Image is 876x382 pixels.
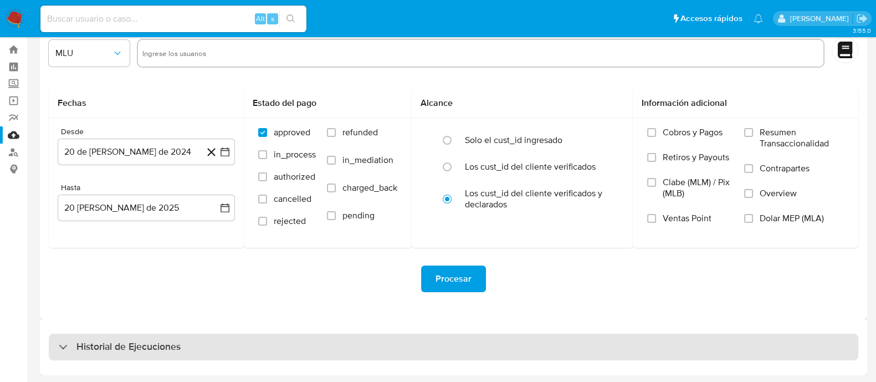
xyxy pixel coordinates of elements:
[790,13,852,24] p: martin.degiuli@mercadolibre.com
[279,11,302,27] button: search-icon
[256,13,265,24] span: Alt
[271,13,274,24] span: s
[852,26,870,35] span: 3.155.0
[856,13,868,24] a: Salir
[40,12,306,26] input: Buscar usuario o caso...
[680,13,742,24] span: Accesos rápidos
[754,14,763,23] a: Notificaciones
